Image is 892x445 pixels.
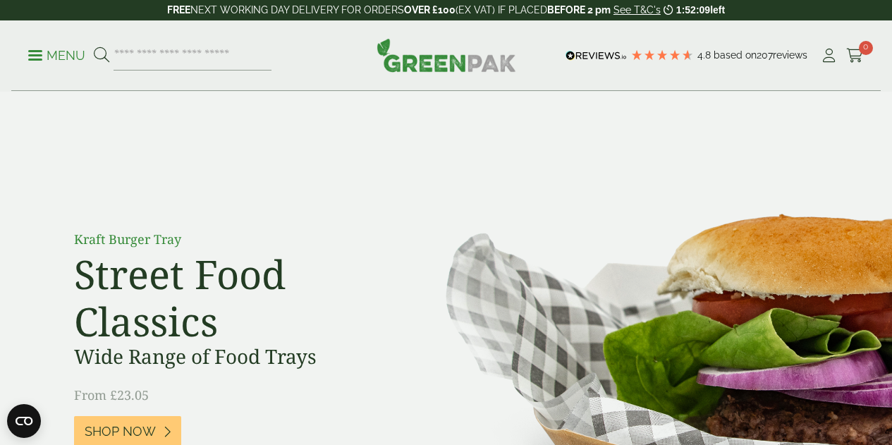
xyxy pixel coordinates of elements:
[773,49,807,61] span: reviews
[28,47,85,64] p: Menu
[74,345,391,369] h3: Wide Range of Food Trays
[74,230,391,249] p: Kraft Burger Tray
[846,49,864,63] i: Cart
[697,49,714,61] span: 4.8
[676,4,710,16] span: 1:52:09
[846,45,864,66] a: 0
[85,424,156,439] span: Shop Now
[28,47,85,61] a: Menu
[710,4,725,16] span: left
[859,41,873,55] span: 0
[7,404,41,438] button: Open CMP widget
[404,4,456,16] strong: OVER £100
[613,4,661,16] a: See T&C's
[74,250,391,345] h2: Street Food Classics
[74,386,149,403] span: From £23.05
[630,49,694,61] div: 4.79 Stars
[714,49,757,61] span: Based on
[757,49,773,61] span: 207
[547,4,611,16] strong: BEFORE 2 pm
[167,4,190,16] strong: FREE
[566,51,627,61] img: REVIEWS.io
[820,49,838,63] i: My Account
[377,38,516,72] img: GreenPak Supplies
